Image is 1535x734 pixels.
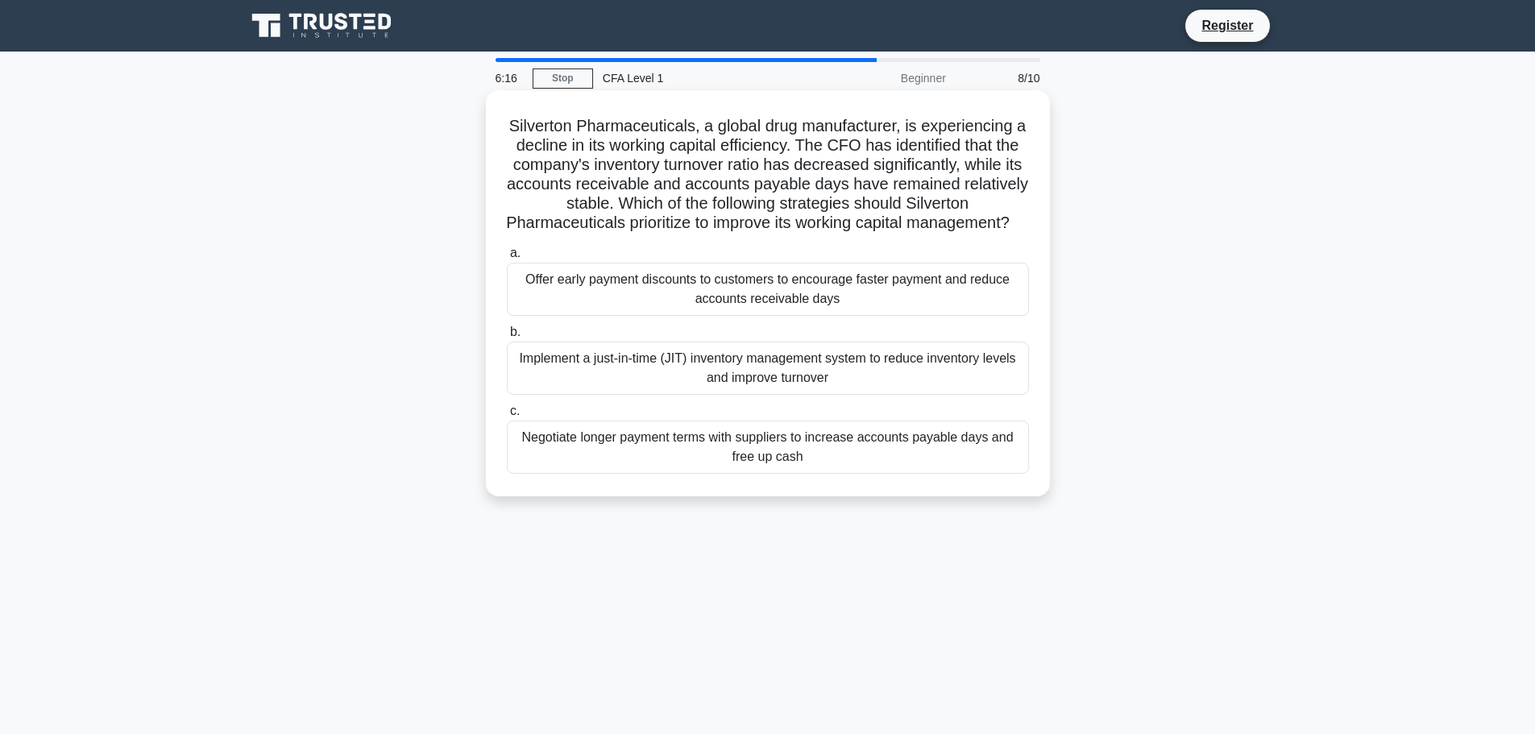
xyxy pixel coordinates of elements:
[507,263,1029,316] div: Offer early payment discounts to customers to encourage faster payment and reduce accounts receiv...
[505,116,1031,234] h5: Silverton Pharmaceuticals, a global drug manufacturer, is experiencing a decline in its working c...
[815,62,956,94] div: Beginner
[510,246,521,259] span: a.
[956,62,1050,94] div: 8/10
[1192,15,1263,35] a: Register
[510,404,520,417] span: c.
[507,342,1029,395] div: Implement a just-in-time (JIT) inventory management system to reduce inventory levels and improve...
[533,68,593,89] a: Stop
[510,325,521,338] span: b.
[593,62,815,94] div: CFA Level 1
[486,62,533,94] div: 6:16
[507,421,1029,474] div: Negotiate longer payment terms with suppliers to increase accounts payable days and free up cash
